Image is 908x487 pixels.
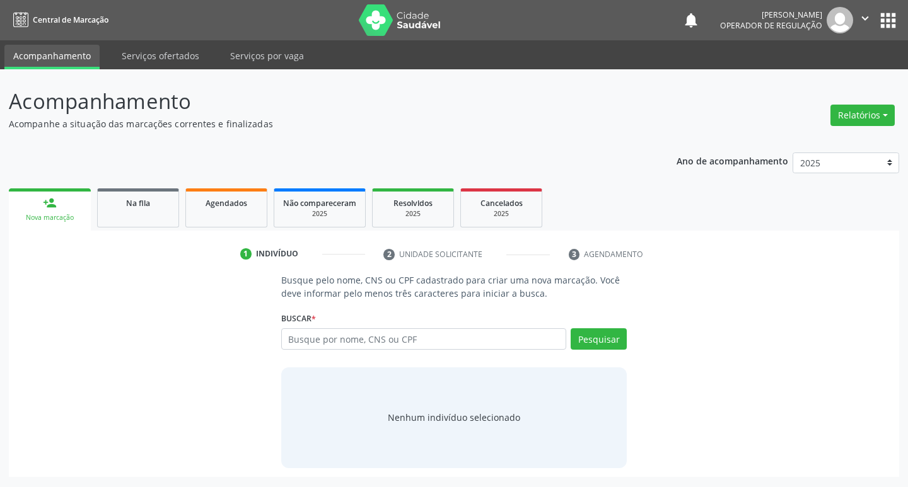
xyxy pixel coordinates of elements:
[283,209,356,219] div: 2025
[830,105,895,126] button: Relatórios
[9,86,632,117] p: Acompanhamento
[682,11,700,29] button: notifications
[281,328,567,350] input: Busque por nome, CNS ou CPF
[221,45,313,67] a: Serviços por vaga
[480,198,523,209] span: Cancelados
[240,248,252,260] div: 1
[33,14,108,25] span: Central de Marcação
[281,309,316,328] label: Buscar
[9,9,108,30] a: Central de Marcação
[281,273,627,300] p: Busque pelo nome, CNS ou CPF cadastrado para criar uma nova marcação. Você deve informar pelo men...
[388,411,520,424] div: Nenhum indivíduo selecionado
[43,196,57,210] div: person_add
[677,152,788,168] p: Ano de acompanhamento
[571,328,627,350] button: Pesquisar
[853,7,877,33] button: 
[18,213,82,222] div: Nova marcação
[827,7,853,33] img: img
[283,198,356,209] span: Não compareceram
[720,20,822,31] span: Operador de regulação
[126,198,150,209] span: Na fila
[393,198,433,209] span: Resolvidos
[4,45,100,69] a: Acompanhamento
[9,117,632,130] p: Acompanhe a situação das marcações correntes e finalizadas
[256,248,298,260] div: Indivíduo
[470,209,533,219] div: 2025
[877,9,899,32] button: apps
[113,45,208,67] a: Serviços ofertados
[381,209,445,219] div: 2025
[206,198,247,209] span: Agendados
[858,11,872,25] i: 
[720,9,822,20] div: [PERSON_NAME]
